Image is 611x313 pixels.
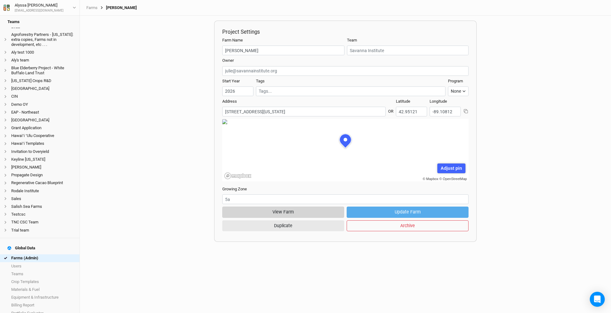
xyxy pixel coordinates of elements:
button: Update Farm [347,207,469,218]
a: Mapbox logo [224,172,252,179]
label: Owner [222,58,234,63]
button: Copy [463,109,469,114]
a: © Mapbox [423,177,438,181]
button: Archive [347,220,469,231]
label: Farm Name [222,37,243,43]
button: Duplicate [222,220,344,231]
div: [PERSON_NAME] [98,5,137,10]
div: Global Data [7,246,35,251]
a: © OpenStreetMap [439,177,467,181]
div: OR [388,104,393,114]
input: Latitude [396,107,427,116]
button: Alyssa [PERSON_NAME][EMAIL_ADDRESS][DOMAIN_NAME] [3,2,76,13]
label: Latitude [396,99,410,104]
button: None [448,86,469,96]
input: julie@savannainstitute.org [222,66,469,76]
input: Address (123 James St...) [222,107,386,116]
label: Tags [256,78,265,84]
input: Start Year [222,86,253,96]
input: Project/Farm Name [222,46,344,55]
a: Farms [86,5,98,10]
input: 5a [222,194,469,204]
label: Address [222,99,237,104]
input: Savanna Institute [347,46,469,55]
input: Tags... [259,88,443,95]
button: View Farm [222,207,344,218]
div: Adjust pin [437,164,465,173]
input: Longitude [430,107,461,116]
div: Open Intercom Messenger [590,292,605,307]
div: [EMAIL_ADDRESS][DOMAIN_NAME] [15,8,64,13]
label: Growing Zone [222,186,247,192]
label: Team [347,37,357,43]
label: Program [448,78,463,84]
div: None [451,88,461,95]
label: Longitude [430,99,447,104]
label: Start Year [222,78,240,84]
h2: Project Settings [222,29,469,35]
h4: Teams [4,16,76,28]
div: Alyssa [PERSON_NAME] [15,2,64,8]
